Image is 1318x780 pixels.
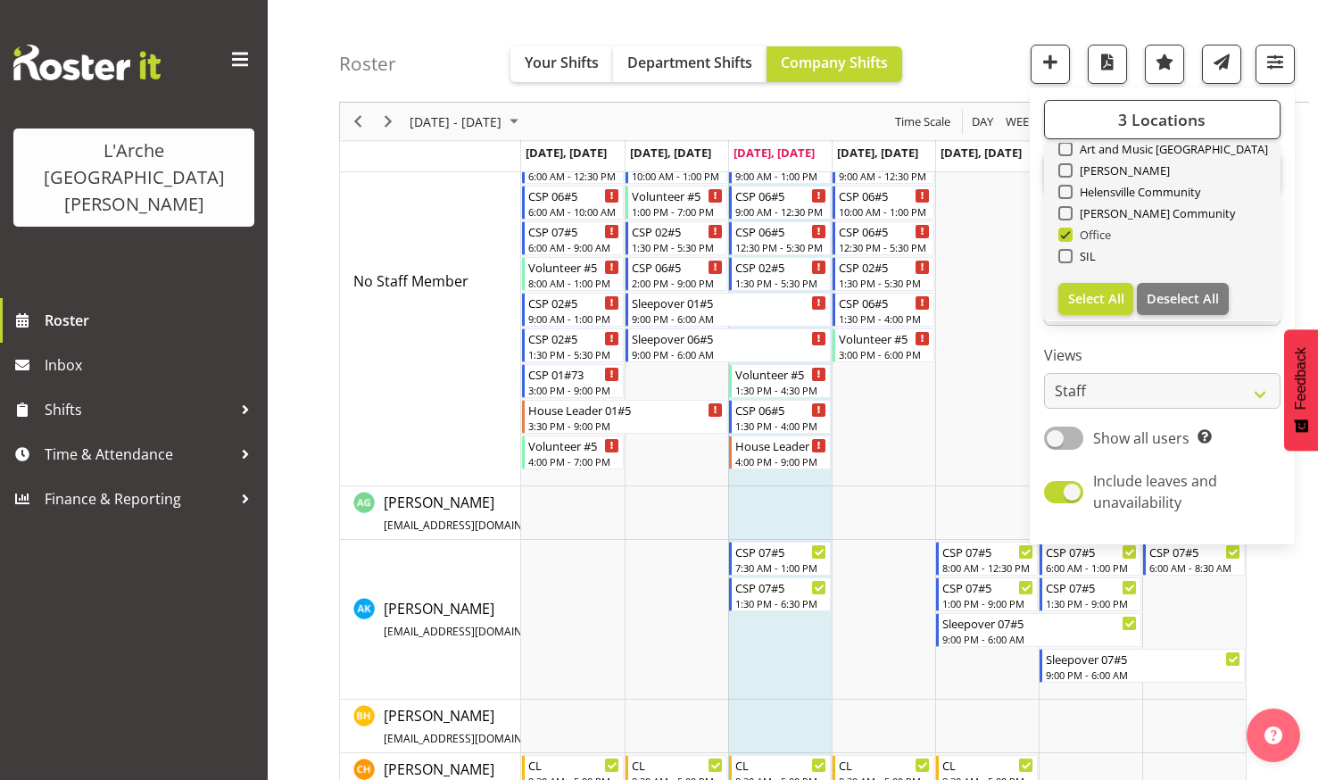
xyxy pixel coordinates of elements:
div: CSP 07#5 [528,222,619,240]
div: CSP 02#5 [735,258,826,276]
div: 2:00 PM - 9:00 PM [632,276,723,290]
div: House Leader 01#5 [528,401,723,419]
div: 4:00 PM - 7:00 PM [528,454,619,469]
div: No Staff Member"s event - CSP 02#5 Begin From Monday, September 8, 2025 at 1:30:00 PM GMT+12:00 E... [522,328,624,362]
td: No Staff Member resource [340,77,521,486]
span: [EMAIL_ADDRESS][DOMAIN_NAME] [384,518,561,533]
div: Volunteer #5 [735,365,826,383]
div: 12:30 PM - 5:30 PM [735,240,826,254]
td: Adrian Garduque resource [340,486,521,540]
div: No Staff Member"s event - CSP 06#5 Begin From Tuesday, September 9, 2025 at 2:00:00 PM GMT+12:00 ... [626,257,727,291]
button: Timeline Week [1003,111,1040,133]
div: CSP 07#5 [1046,578,1137,596]
span: Select All [1068,290,1124,307]
span: No Staff Member [353,271,468,291]
div: CL [839,756,930,774]
div: No Staff Member"s event - CSP 07#5 Begin From Monday, September 8, 2025 at 6:00:00 AM GMT+12:00 E... [522,221,624,255]
a: [PERSON_NAME][EMAIL_ADDRESS][DOMAIN_NAME] [384,598,633,641]
a: No Staff Member [353,270,468,292]
span: [PERSON_NAME] [384,599,633,640]
td: Aman Kaur resource [340,540,521,700]
button: Department Shifts [613,46,767,82]
div: No Staff Member"s event - Volunteer #5 Begin From Tuesday, September 9, 2025 at 1:00:00 PM GMT+12... [626,186,727,220]
div: CSP 06#5 [839,222,930,240]
span: Office [1073,228,1112,242]
div: CSP 06#5 [839,187,930,204]
span: [EMAIL_ADDRESS][DOMAIN_NAME] [384,624,561,639]
div: 9:00 PM - 6:00 AM [1046,668,1240,682]
span: Roster [45,307,259,334]
div: 1:30 PM - 5:30 PM [632,240,723,254]
div: 6:00 AM - 8:30 AM [1149,560,1240,575]
div: Aman Kaur"s event - CSP 07#5 Begin From Friday, September 12, 2025 at 1:00:00 PM GMT+12:00 Ends A... [936,577,1038,611]
span: Time & Attendance [45,441,232,468]
div: 10:00 AM - 1:00 PM [839,204,930,219]
div: 9:00 AM - 1:00 PM [735,169,826,183]
span: Inbox [45,352,259,378]
span: [EMAIL_ADDRESS][DOMAIN_NAME] [384,731,561,746]
span: [DATE], [DATE] [526,145,607,161]
div: 1:00 PM - 9:00 PM [942,596,1033,610]
div: 1:30 PM - 9:00 PM [1046,596,1137,610]
div: CSP 02#5 [528,294,619,311]
span: [DATE], [DATE] [941,145,1022,161]
div: CL [735,756,826,774]
button: 3 Locations [1044,100,1281,139]
div: 12:30 PM - 5:30 PM [839,240,930,254]
button: Download a PDF of the roster according to the set date range. [1088,45,1127,84]
div: 8:00 AM - 1:00 PM [528,276,619,290]
label: Views [1044,344,1281,366]
span: [PERSON_NAME] [384,493,633,534]
div: No Staff Member"s event - Sleepover 06#5 Begin From Tuesday, September 9, 2025 at 9:00:00 PM GMT+... [626,328,831,362]
div: 6:00 AM - 1:00 PM [1046,560,1137,575]
div: Volunteer #5 [528,436,619,454]
div: No Staff Member"s event - CSP 02#5 Begin From Monday, September 8, 2025 at 9:00:00 AM GMT+12:00 E... [522,293,624,327]
div: Aman Kaur"s event - Sleepover 07#5 Begin From Friday, September 12, 2025 at 9:00:00 PM GMT+12:00 ... [936,613,1141,647]
div: No Staff Member"s event - House Leader 01#5 Begin From Monday, September 8, 2025 at 3:30:00 PM GM... [522,400,727,434]
span: Finance & Reporting [45,485,232,512]
div: 9:00 PM - 6:00 AM [632,311,826,326]
span: SIL [1073,249,1097,263]
span: [PERSON_NAME] [1073,163,1171,178]
div: CSP 07#5 [735,543,826,560]
div: 9:00 PM - 6:00 AM [942,632,1137,646]
button: Feedback - Show survey [1284,329,1318,451]
div: No Staff Member"s event - CSP 06#5 Begin From Thursday, September 11, 2025 at 10:00:00 AM GMT+12:... [833,186,934,220]
div: 1:30 PM - 4:00 PM [735,419,826,433]
button: Highlight an important date within the roster. [1145,45,1184,84]
span: [DATE], [DATE] [630,145,711,161]
div: Volunteer #5 [632,187,723,204]
div: House Leader 01#5 [735,436,826,454]
button: Previous [346,111,370,133]
div: Sleepover 07#5 [1046,650,1240,668]
div: No Staff Member"s event - CSP 02#5 Begin From Wednesday, September 10, 2025 at 1:30:00 PM GMT+12:... [729,257,831,291]
span: [PERSON_NAME] [384,706,633,747]
div: CSP 06#5 [735,401,826,419]
div: CL [528,756,619,774]
div: 9:00 AM - 1:00 PM [528,311,619,326]
span: [DATE], [DATE] [837,145,918,161]
div: 1:30 PM - 4:30 PM [735,383,826,397]
span: Day [970,111,995,133]
button: Your Shifts [510,46,613,82]
div: No Staff Member"s event - Volunteer #5 Begin From Wednesday, September 10, 2025 at 1:30:00 PM GMT... [729,364,831,398]
div: 9:00 AM - 12:30 PM [839,169,930,183]
div: CSP 02#5 [528,329,619,347]
div: No Staff Member"s event - Volunteer #5 Begin From Thursday, September 11, 2025 at 3:00:00 PM GMT+... [833,328,934,362]
div: Next [373,103,403,140]
span: Feedback [1293,347,1309,410]
div: 9:00 AM - 12:30 PM [735,204,826,219]
div: Aman Kaur"s event - CSP 07#5 Begin From Wednesday, September 10, 2025 at 1:30:00 PM GMT+12:00 End... [729,577,831,611]
div: No Staff Member"s event - CSP 06#5 Begin From Wednesday, September 10, 2025 at 9:00:00 AM GMT+12:... [729,186,831,220]
div: 6:00 AM - 9:00 AM [528,240,619,254]
div: No Staff Member"s event - House Leader 01#5 Begin From Wednesday, September 10, 2025 at 4:00:00 P... [729,436,831,469]
span: Week [1004,111,1038,133]
div: No Staff Member"s event - Volunteer #5 Begin From Monday, September 8, 2025 at 8:00:00 AM GMT+12:... [522,257,624,291]
span: Show all users [1093,428,1190,448]
div: CSP 07#5 [735,578,826,596]
div: Sleepover 07#5 [942,614,1137,632]
div: CSP 01#73 [528,365,619,383]
span: Include leaves and unavailability [1093,471,1217,512]
div: 4:00 PM - 9:00 PM [735,454,826,469]
div: 1:30 PM - 4:00 PM [839,311,930,326]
